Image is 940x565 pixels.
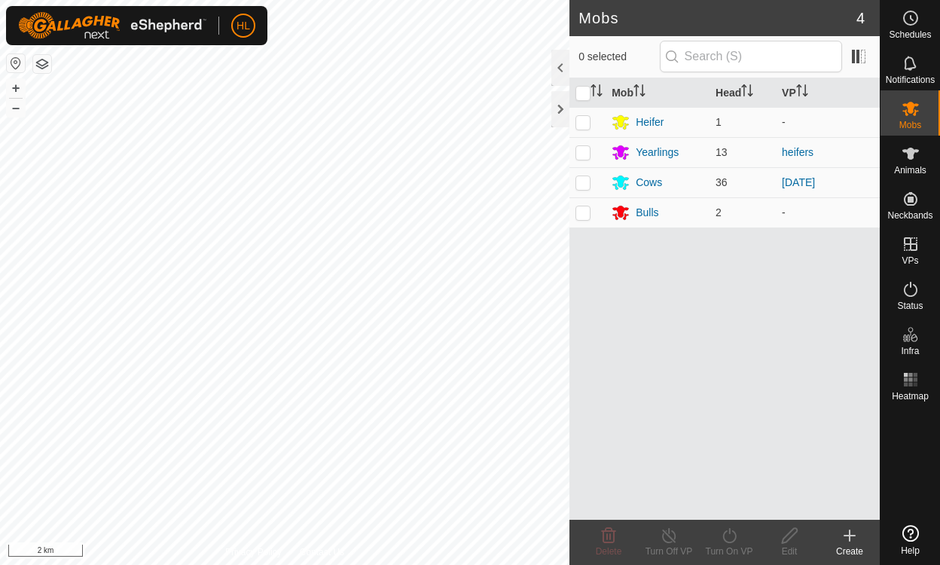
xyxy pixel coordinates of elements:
button: Reset Map [7,54,25,72]
span: Help [901,546,920,555]
div: Yearlings [636,145,679,160]
span: Delete [596,546,622,557]
td: - [776,197,880,228]
img: Gallagher Logo [18,12,206,39]
input: Search (S) [660,41,842,72]
div: Bulls [636,205,658,221]
h2: Mobs [578,9,856,27]
span: 2 [716,206,722,218]
span: HL [237,18,250,34]
td: - [776,107,880,137]
span: Mobs [899,121,921,130]
th: VP [776,78,880,108]
a: [DATE] [782,176,815,188]
button: – [7,99,25,117]
span: 13 [716,146,728,158]
span: Neckbands [887,211,932,220]
a: heifers [782,146,813,158]
button: + [7,79,25,97]
span: 4 [856,7,865,29]
span: Heatmap [892,392,929,401]
p-sorticon: Activate to sort [741,87,753,99]
p-sorticon: Activate to sort [591,87,603,99]
span: Infra [901,347,919,356]
p-sorticon: Activate to sort [796,87,808,99]
div: Create [819,545,880,558]
span: Notifications [886,75,935,84]
div: Edit [759,545,819,558]
th: Mob [606,78,710,108]
div: Heifer [636,115,664,130]
a: Contact Us [300,545,344,559]
th: Head [710,78,776,108]
div: Turn On VP [699,545,759,558]
a: Help [880,519,940,561]
div: Cows [636,175,662,191]
a: Privacy Policy [225,545,282,559]
span: Animals [894,166,926,175]
span: 0 selected [578,49,659,65]
span: VPs [902,256,918,265]
span: Status [897,301,923,310]
span: 36 [716,176,728,188]
span: 1 [716,116,722,128]
button: Map Layers [33,55,51,73]
p-sorticon: Activate to sort [633,87,645,99]
div: Turn Off VP [639,545,699,558]
span: Schedules [889,30,931,39]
